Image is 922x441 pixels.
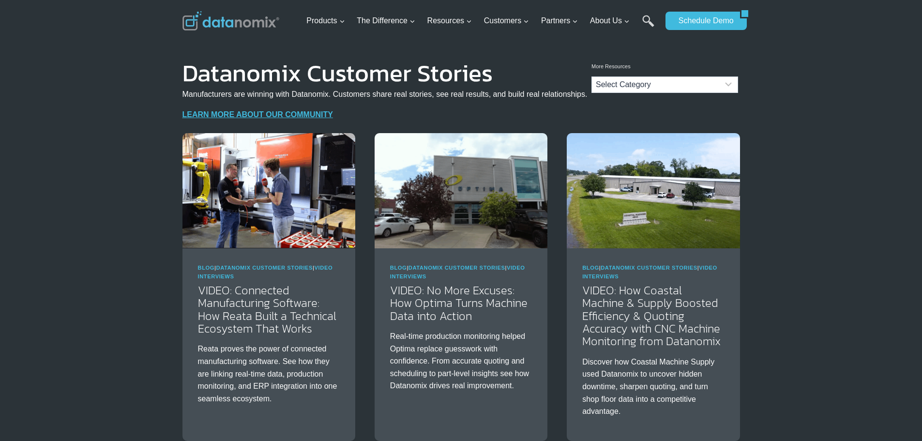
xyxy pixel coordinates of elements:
a: Schedule Demo [665,12,740,30]
a: Blog [390,265,407,271]
a: VIDEO: How Coastal Machine & Supply Boosted Efficiency & Quoting Accuracy with CNC Machine Monito... [582,282,721,350]
p: Reata proves the power of connected manufacturing software. See how they are linking real-time da... [198,343,340,405]
h1: Datanomix Customer Stories [182,66,588,80]
p: Real-time production monitoring helped Optima replace guesswork with confidence. From accurate qu... [390,330,532,392]
span: Partners [541,15,578,27]
span: | | [582,265,717,279]
span: About Us [590,15,630,27]
span: | | [198,265,333,279]
p: Manufacturers are winning with Datanomix. Customers share real stories, see real results, and bui... [182,88,588,101]
a: VIDEO: Connected Manufacturing Software: How Reata Built a Technical Ecosystem That Works [198,282,336,337]
img: Coastal Machine Improves Efficiency & Quotes with Datanomix [567,133,740,248]
a: Datanomix Customer Stories [408,265,505,271]
span: Resources [427,15,472,27]
img: Discover how Optima Manufacturing uses Datanomix to turn raw machine data into real-time insights... [375,133,547,248]
span: | | [390,265,525,279]
a: Datanomix Customer Stories [216,265,313,271]
span: The Difference [357,15,415,27]
span: Products [306,15,345,27]
img: Reata’s Connected Manufacturing Software Ecosystem [182,133,355,248]
a: VIDEO: No More Excuses: How Optima Turns Machine Data into Action [390,282,528,324]
a: Datanomix Customer Stories [601,265,697,271]
nav: Primary Navigation [302,5,661,37]
a: Blog [198,265,215,271]
a: Blog [582,265,599,271]
a: LEARN MORE ABOUT OUR COMMUNITY [182,110,333,119]
a: Search [642,15,654,37]
img: Datanomix [182,11,279,30]
p: Discover how Coastal Machine Supply used Datanomix to uncover hidden downtime, sharpen quoting, a... [582,356,724,418]
p: More Resources [591,62,738,71]
span: Customers [484,15,529,27]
